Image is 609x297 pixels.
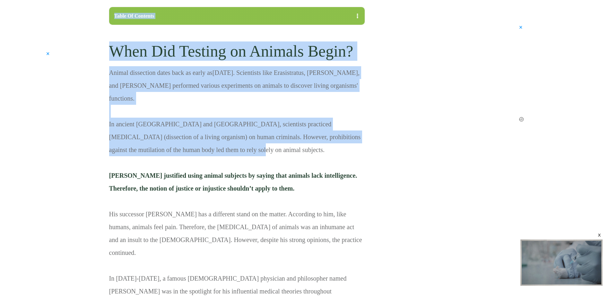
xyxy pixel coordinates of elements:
a: × [416,26,524,116]
div: Table Of Contents [114,13,352,19]
img: ezoic [518,116,524,122]
div: Video Player [520,239,603,286]
div: x [597,232,602,238]
h2: When Did Testing on Animals Begin? [109,32,365,66]
span: [PERSON_NAME] justified using animal subjects by saying that animals lack intelligence. Therefore... [109,172,357,192]
a: [DATE] [213,69,233,76]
